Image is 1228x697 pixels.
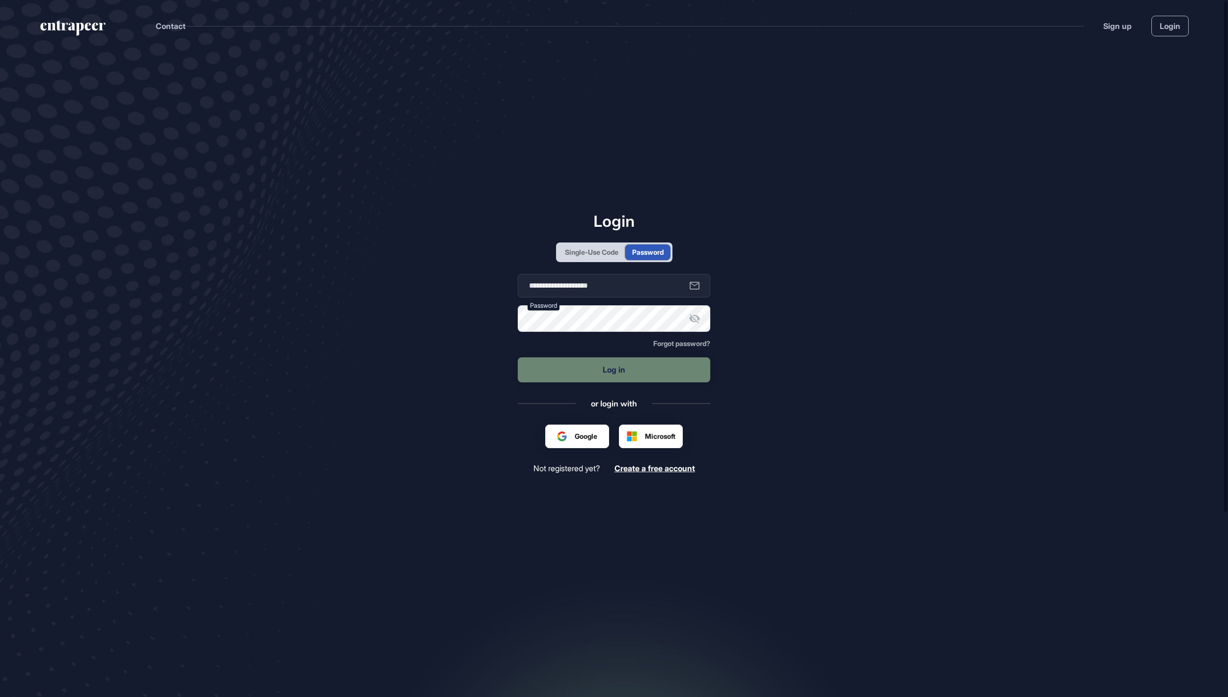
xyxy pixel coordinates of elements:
a: Sign up [1103,20,1132,32]
span: Forgot password? [653,339,710,348]
label: Password [528,300,559,310]
button: Contact [156,20,186,32]
span: Microsoft [645,431,675,441]
div: Single-Use Code [565,247,618,257]
span: Not registered yet? [533,464,600,473]
a: Login [1151,16,1189,36]
div: or login with [591,398,637,409]
button: Log in [518,357,710,382]
a: Forgot password? [653,340,710,348]
div: Password [632,247,664,257]
h1: Login [518,212,710,230]
a: entrapeer-logo [39,21,107,39]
